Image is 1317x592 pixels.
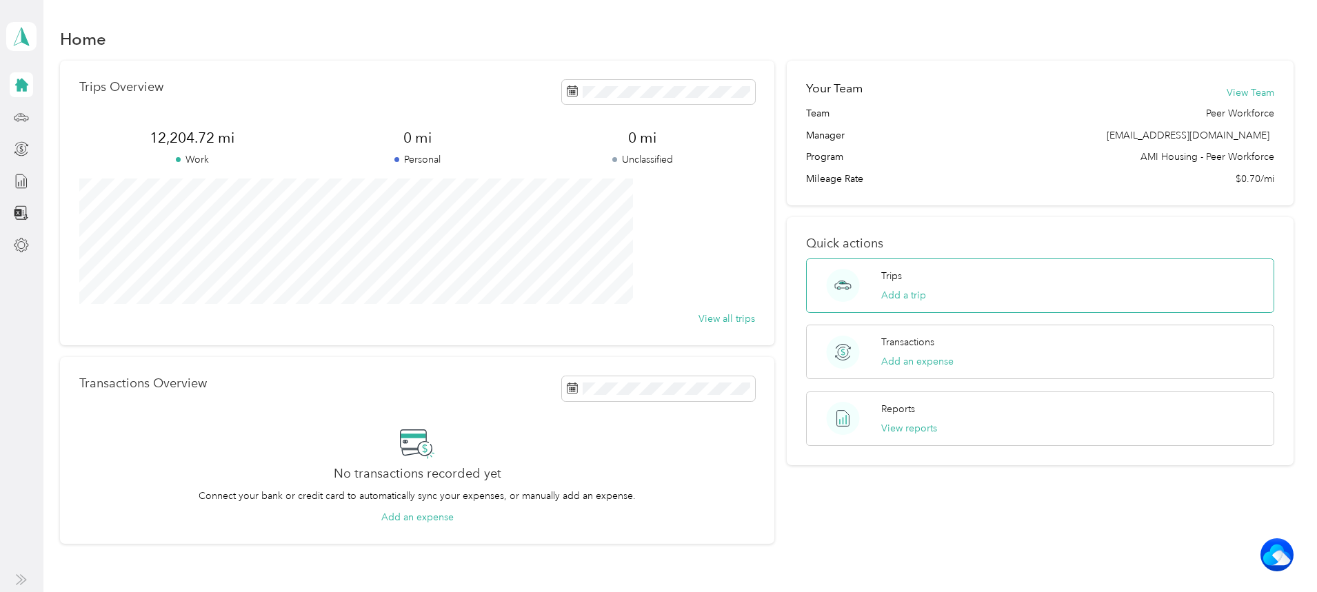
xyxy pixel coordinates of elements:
span: Team [806,106,830,121]
iframe: Everlance-gr Chat Button Frame [1240,515,1317,592]
span: 12,204.72 mi [79,128,305,147]
button: Add an expense [381,510,454,524]
span: Program [806,150,843,164]
p: Quick actions [806,236,1274,251]
p: Connect your bank or credit card to automatically sync your expenses, or manually add an expense. [199,489,636,503]
button: Add a trip [881,288,926,303]
span: Peer Workforce [1206,106,1274,121]
span: Manager [806,128,845,143]
button: View all trips [698,312,755,326]
button: View reports [881,421,937,436]
span: AMI Housing - Peer Workforce [1140,150,1274,164]
span: Mileage Rate [806,172,863,186]
p: Unclassified [530,152,756,167]
span: $0.70/mi [1236,172,1274,186]
h2: No transactions recorded yet [334,467,501,481]
p: Reports [881,402,915,416]
h1: Home [60,32,106,46]
p: Work [79,152,305,167]
span: [EMAIL_ADDRESS][DOMAIN_NAME] [1107,130,1269,141]
h2: Your Team [806,80,863,97]
p: Trips [881,269,902,283]
button: View Team [1227,85,1274,100]
span: 0 mi [305,128,530,147]
button: Add an expense [881,354,954,369]
span: 0 mi [530,128,756,147]
p: Personal [305,152,530,167]
p: Transactions Overview [79,376,207,391]
p: Transactions [881,335,934,349]
p: Trips Overview [79,80,163,94]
